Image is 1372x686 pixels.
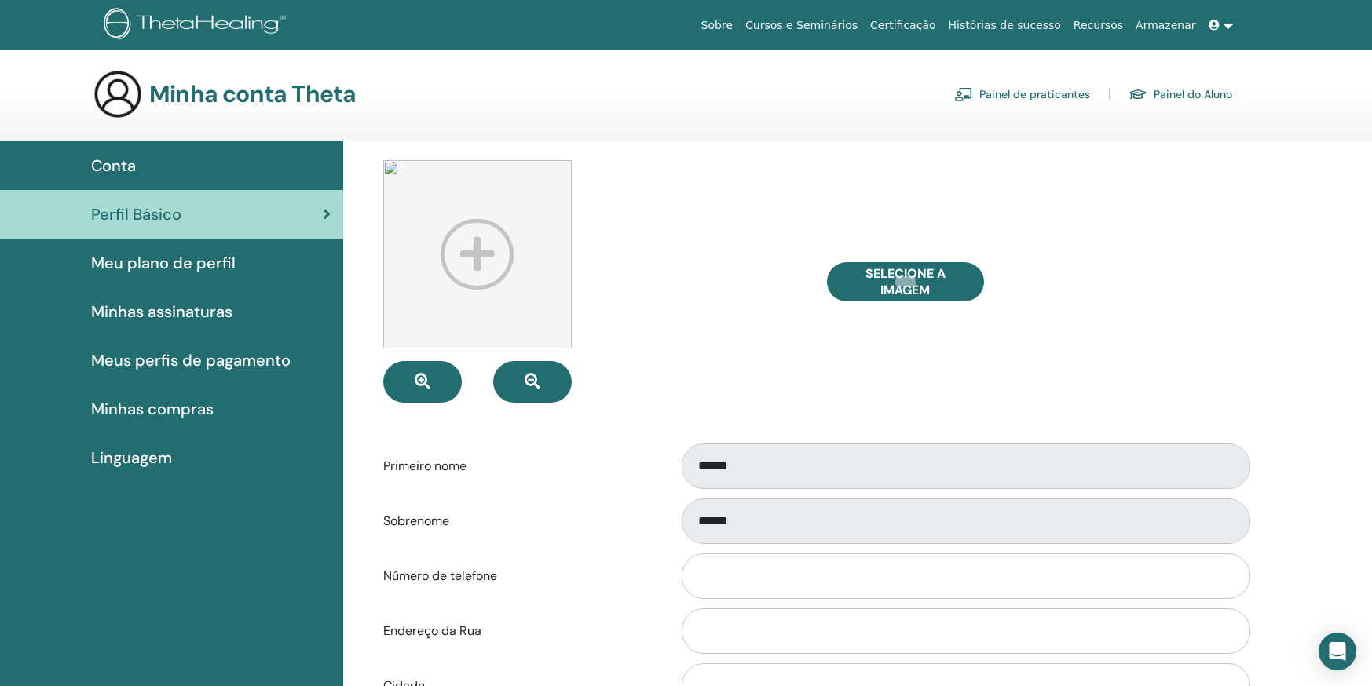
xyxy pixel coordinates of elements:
a: Certificação [864,11,942,40]
span: Minhas assinaturas [91,300,232,323]
a: Recursos [1067,11,1129,40]
a: Cursos e Seminários [739,11,864,40]
span: Conta [91,154,136,177]
a: Painel de praticantes [954,82,1090,107]
span: Minhas compras [91,397,214,421]
label: Sobrenome [371,506,668,536]
span: Linguagem [91,446,172,469]
img: chalkboard-teacher.svg [954,87,973,101]
a: Painel do Aluno [1129,82,1232,107]
img: profile [383,160,572,348]
img: logo.png [104,8,291,43]
a: Armazenar [1129,11,1202,40]
label: Endereço da Rua [371,616,668,646]
a: Histórias de sucesso [942,11,1067,40]
a: Sobre [695,11,739,40]
span: Meus perfis de pagamento [91,348,291,372]
label: Número de telefone [371,561,668,591]
label: Primeiro nome [371,451,668,481]
img: generic-user-icon.jpg [93,69,143,119]
input: Selecione a imagem [895,276,916,287]
div: Open Intercom Messenger [1319,633,1356,670]
img: graduation-cap.svg [1129,88,1147,101]
h3: Minha conta Theta [149,80,356,108]
span: Perfil Básico [91,203,181,226]
span: Meu plano de perfil [91,251,236,275]
span: Selecione a imagem [847,265,964,298]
